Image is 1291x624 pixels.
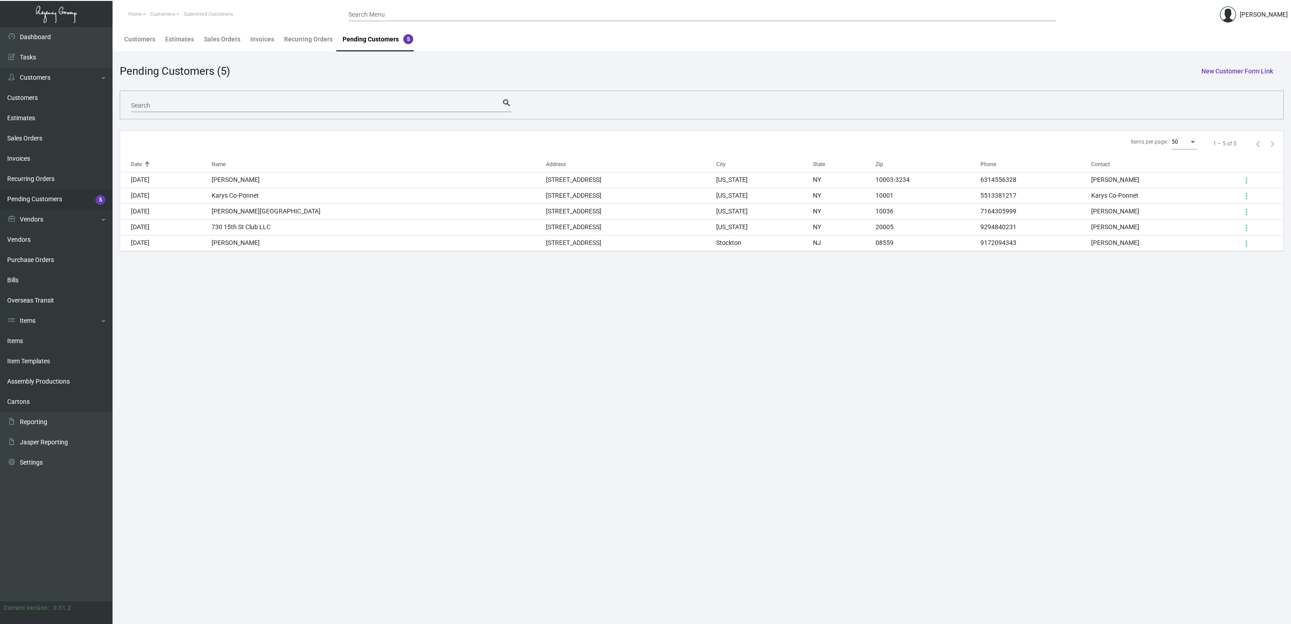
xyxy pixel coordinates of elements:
[813,160,875,168] div: State
[813,235,875,251] td: NJ
[716,160,726,168] div: City
[1201,68,1273,75] span: New Customer Form Link
[4,603,50,613] div: Current version:
[1091,203,1239,219] td: [PERSON_NAME]
[1091,160,1239,168] div: Contact
[876,235,981,251] td: 08559
[716,172,813,188] td: [US_STATE]
[876,188,981,203] td: 10001
[204,35,240,44] div: Sales Orders
[165,35,194,44] div: Estimates
[876,160,883,168] div: Zip
[120,235,212,251] td: [DATE]
[813,172,875,188] td: NY
[184,11,233,17] span: Submitted Customers
[716,203,813,219] td: [US_STATE]
[716,219,813,235] td: [US_STATE]
[716,235,813,251] td: Stockton
[128,11,142,17] span: Home
[716,188,813,203] td: [US_STATE]
[546,188,716,203] td: [STREET_ADDRESS]
[813,160,825,168] div: State
[212,203,546,219] td: [PERSON_NAME][GEOGRAPHIC_DATA]
[813,188,875,203] td: NY
[1091,235,1239,251] td: [PERSON_NAME]
[546,235,716,251] td: [STREET_ADDRESS]
[120,203,212,219] td: [DATE]
[813,203,875,219] td: NY
[980,188,1091,203] td: 5513381217
[212,219,546,235] td: 730 15th St Club LLC
[1240,10,1288,19] div: [PERSON_NAME]
[813,219,875,235] td: NY
[1172,139,1197,145] mat-select: Items per page:
[980,172,1091,188] td: 6314556328
[124,35,155,44] div: Customers
[546,172,716,188] td: [STREET_ADDRESS]
[1091,160,1110,168] div: Contact
[53,603,71,613] div: 0.51.2
[1091,172,1239,188] td: [PERSON_NAME]
[546,160,566,168] div: Address
[546,203,716,219] td: [STREET_ADDRESS]
[131,160,142,168] div: Date
[1131,138,1168,146] div: Items per page:
[284,35,333,44] div: Recurring Orders
[980,160,996,168] div: Phone
[876,160,981,168] div: Zip
[546,160,716,168] div: Address
[212,160,226,168] div: Name
[1220,6,1236,23] img: admin@bootstrapmaster.com
[1091,188,1239,203] td: Karys Co-Ponnet
[876,219,981,235] td: 20005
[120,219,212,235] td: [DATE]
[980,219,1091,235] td: 9294840231
[980,203,1091,219] td: 7164305999
[1251,136,1265,151] button: Previous page
[120,172,212,188] td: [DATE]
[212,172,546,188] td: [PERSON_NAME]
[250,35,274,44] div: Invoices
[546,219,716,235] td: [STREET_ADDRESS]
[120,188,212,203] td: [DATE]
[876,203,981,219] td: 10036
[1194,63,1280,79] button: New Customer Form Link
[1265,136,1280,151] button: Next page
[120,63,230,79] div: Pending Customers (5)
[212,188,546,203] td: Karys Co-Ponnet
[1213,140,1237,148] div: 1 – 5 of 5
[131,160,212,168] div: Date
[716,160,813,168] div: City
[980,160,1091,168] div: Phone
[212,235,546,251] td: [PERSON_NAME]
[502,98,511,109] mat-icon: search
[1172,139,1178,145] span: 50
[150,11,175,17] span: Customers
[1091,219,1239,235] td: [PERSON_NAME]
[876,172,981,188] td: 10003-3234
[980,235,1091,251] td: 9172094343
[343,35,413,44] div: Pending Customers
[212,160,546,168] div: Name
